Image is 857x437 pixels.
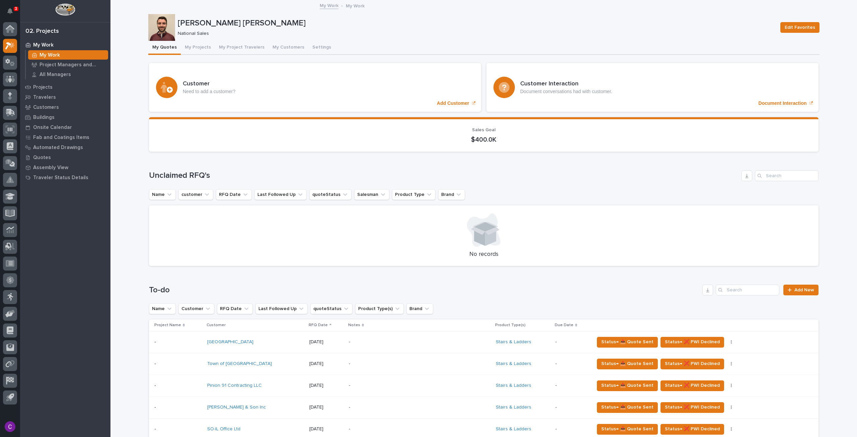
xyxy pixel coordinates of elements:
[33,135,89,141] p: Fab and Coatings Items
[149,353,819,375] tr: -- Town of [GEOGRAPHIC_DATA] [DATE]-Stairs & Ladders -Status→ 📤 Quote SentStatus→ ❌ PWI Declined
[183,89,235,94] p: Need to add a customer?
[157,136,810,144] p: $400.0K
[555,383,589,388] p: -
[178,18,775,28] p: [PERSON_NAME] [PERSON_NAME]
[355,303,404,314] button: Product Type(s)
[520,89,612,94] p: Document conversations had with customer.
[20,92,110,102] a: Travelers
[601,425,653,433] span: Status→ 📤 Quote Sent
[20,122,110,132] a: Onsite Calendar
[349,361,466,367] p: -
[20,40,110,50] a: My Work
[349,426,466,432] p: -
[3,4,17,18] button: Notifications
[8,8,17,19] div: Notifications3
[178,189,213,200] button: customer
[40,52,60,58] p: My Work
[349,383,466,388] p: -
[149,375,819,396] tr: -- Pinion 91 Contracting LLC [DATE]-Stairs & Ladders -Status→ 📤 Quote SentStatus→ ❌ PWI Declined
[716,285,779,295] div: Search
[665,425,720,433] span: Status→ ❌ PWI Declined
[660,337,724,348] button: Status→ ❌ PWI Declined
[660,424,724,435] button: Status→ ❌ PWI Declined
[149,63,481,112] a: Add Customer
[40,72,71,78] p: All Managers
[55,3,75,16] img: Workspace Logo
[20,142,110,152] a: Automated Drawings
[310,303,353,314] button: quoteStatus
[601,338,653,346] span: Status→ 📤 Quote Sent
[601,360,653,368] span: Status→ 📤 Quote Sent
[601,403,653,411] span: Status→ 📤 Quote Sent
[349,405,466,410] p: -
[660,380,724,391] button: Status→ ❌ PWI Declined
[496,361,531,367] a: Stairs & Ladders
[255,303,308,314] button: Last Followed Up
[309,383,343,388] p: [DATE]
[183,80,235,88] h3: Customer
[33,175,88,181] p: Traveler Status Details
[33,42,54,48] p: My Work
[15,6,17,11] p: 3
[149,285,700,295] h1: To-do
[309,321,328,329] p: RFQ Date
[665,403,720,411] span: Status→ ❌ PWI Declined
[26,50,110,60] a: My Work
[665,381,720,389] span: Status→ ❌ PWI Declined
[486,63,819,112] a: Document Interaction
[33,94,56,100] p: Travelers
[597,402,658,413] button: Status→ 📤 Quote Sent
[40,62,105,68] p: Project Managers and Engineers
[309,426,343,432] p: [DATE]
[597,424,658,435] button: Status→ 📤 Quote Sent
[33,125,72,131] p: Onsite Calendar
[597,337,658,348] button: Status→ 📤 Quote Sent
[555,405,589,410] p: -
[346,2,365,9] p: My Work
[438,189,465,200] button: Brand
[406,303,433,314] button: Brand
[349,339,466,345] p: -
[33,165,68,171] p: Assembly View
[20,132,110,142] a: Fab and Coatings Items
[309,405,343,410] p: [DATE]
[154,425,157,432] p: -
[20,162,110,172] a: Assembly View
[149,396,819,418] tr: -- [PERSON_NAME] & Son Inc [DATE]-Stairs & Ladders -Status→ 📤 Quote SentStatus→ ❌ PWI Declined
[25,28,59,35] div: 02. Projects
[178,303,214,314] button: Customer
[148,41,181,55] button: My Quotes
[254,189,307,200] button: Last Followed Up
[472,128,495,132] span: Sales Goal
[33,155,51,161] p: Quotes
[794,288,814,292] span: Add New
[26,70,110,79] a: All Managers
[759,100,807,106] p: Document Interaction
[3,420,17,434] button: users-avatar
[154,381,157,388] p: -
[33,84,53,90] p: Projects
[207,361,272,367] a: Town of [GEOGRAPHIC_DATA]
[660,402,724,413] button: Status→ ❌ PWI Declined
[496,383,531,388] a: Stairs & Ladders
[437,100,469,106] p: Add Customer
[207,426,240,432] a: SO-IL Office Ltd
[780,22,820,33] button: Edit Favorites
[320,1,338,9] a: My Work
[149,303,176,314] button: Name
[496,339,531,345] a: Stairs & Ladders
[755,170,819,181] input: Search
[154,338,157,345] p: -
[309,189,352,200] button: quoteStatus
[520,80,612,88] h3: Customer Interaction
[783,285,819,295] a: Add New
[207,383,262,388] a: Pinion 91 Contracting LLC
[207,405,266,410] a: [PERSON_NAME] & Son Inc
[154,321,181,329] p: Project Name
[20,152,110,162] a: Quotes
[149,189,176,200] button: Name
[26,60,110,69] a: Project Managers and Engineers
[20,172,110,183] a: Traveler Status Details
[181,41,215,55] button: My Projects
